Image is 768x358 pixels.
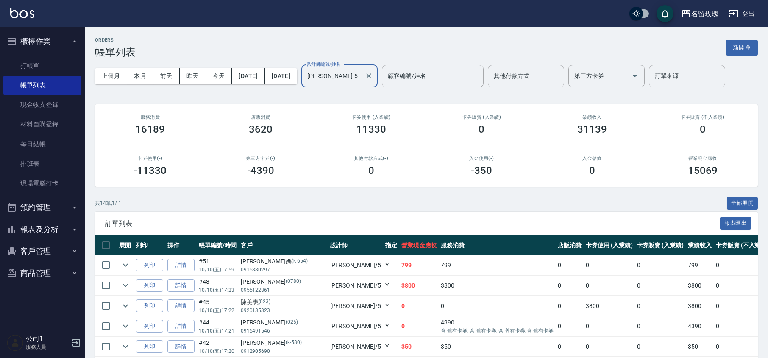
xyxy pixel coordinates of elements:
[439,316,556,336] td: 4390
[119,259,132,271] button: expand row
[197,276,239,296] td: #48
[3,95,81,115] a: 現金收支登錄
[136,259,163,272] button: 列印
[657,115,748,120] h2: 卡券販賣 (不入業績)
[657,5,673,22] button: save
[688,165,718,176] h3: 15069
[26,343,69,351] p: 服務人員
[726,40,758,56] button: 新開單
[691,8,718,19] div: 名留玫瑰
[556,316,584,336] td: 0
[399,337,439,357] td: 350
[3,218,81,241] button: 報表及分析
[119,320,132,333] button: expand row
[241,257,326,266] div: [PERSON_NAME]媽
[26,335,69,343] h5: 公司1
[383,316,399,336] td: Y
[286,338,302,347] p: (k-580)
[628,69,642,83] button: Open
[441,327,554,335] p: 含 舊有卡券, 含 舊有卡券, 含 舊有卡券, 含 舊有卡券
[3,76,81,95] a: 帳單列表
[136,279,163,292] button: 列印
[584,337,635,357] td: 0
[241,327,326,335] p: 0916491546
[556,235,584,255] th: 店販消費
[383,296,399,316] td: Y
[259,298,271,307] p: (023)
[136,299,163,313] button: 列印
[105,219,720,228] span: 訂單列表
[635,296,686,316] td: 0
[127,68,153,84] button: 本月
[199,286,237,294] p: 10/10 (五) 17:23
[199,307,237,314] p: 10/10 (五) 17:22
[241,298,326,307] div: 陳美惠
[265,68,297,84] button: [DATE]
[547,115,637,120] h2: 業績收入
[727,197,758,210] button: 全部展開
[678,5,722,22] button: 名留玫瑰
[383,276,399,296] td: Y
[241,266,326,274] p: 0916880297
[584,316,635,336] td: 0
[584,255,635,275] td: 0
[249,123,273,135] h3: 3620
[241,318,326,327] div: [PERSON_NAME]
[95,37,136,43] h2: ORDERS
[657,156,748,161] h2: 營業現金應收
[471,165,492,176] h3: -350
[328,316,383,336] td: [PERSON_NAME] /5
[95,199,121,207] p: 共 14 筆, 1 / 1
[363,70,375,82] button: Clear
[105,156,195,161] h2: 卡券使用(-)
[10,8,34,18] img: Logo
[383,255,399,275] td: Y
[686,316,714,336] td: 4390
[165,235,197,255] th: 操作
[216,156,306,161] h2: 第三方卡券(-)
[286,318,298,327] p: (025)
[197,337,239,357] td: #42
[584,276,635,296] td: 0
[399,316,439,336] td: 0
[437,115,527,120] h2: 卡券販賣 (入業績)
[134,165,167,176] h3: -11330
[368,165,374,176] h3: 0
[479,123,484,135] h3: 0
[439,296,556,316] td: 0
[328,296,383,316] td: [PERSON_NAME] /5
[241,338,326,347] div: [PERSON_NAME]
[556,255,584,275] td: 0
[3,240,81,262] button: 客戶管理
[206,68,232,84] button: 今天
[328,235,383,255] th: 設計師
[3,56,81,76] a: 打帳單
[119,279,132,292] button: expand row
[556,337,584,357] td: 0
[635,235,686,255] th: 卡券販賣 (入業績)
[726,43,758,51] a: 新開單
[197,235,239,255] th: 帳單編號/時間
[556,296,584,316] td: 0
[589,165,595,176] h3: 0
[3,154,81,173] a: 排班表
[292,257,308,266] p: (k-654)
[437,156,527,161] h2: 入金使用(-)
[399,296,439,316] td: 0
[3,115,81,134] a: 材料自購登錄
[136,340,163,353] button: 列印
[439,276,556,296] td: 3800
[3,31,81,53] button: 櫃檯作業
[556,276,584,296] td: 0
[383,337,399,357] td: Y
[307,61,340,67] label: 設計師編號/姓名
[105,115,195,120] h3: 服務消費
[135,123,165,135] h3: 16189
[635,255,686,275] td: 0
[686,296,714,316] td: 3800
[136,320,163,333] button: 列印
[700,123,706,135] h3: 0
[199,327,237,335] p: 10/10 (五) 17:21
[3,196,81,218] button: 預約管理
[328,255,383,275] td: [PERSON_NAME] /5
